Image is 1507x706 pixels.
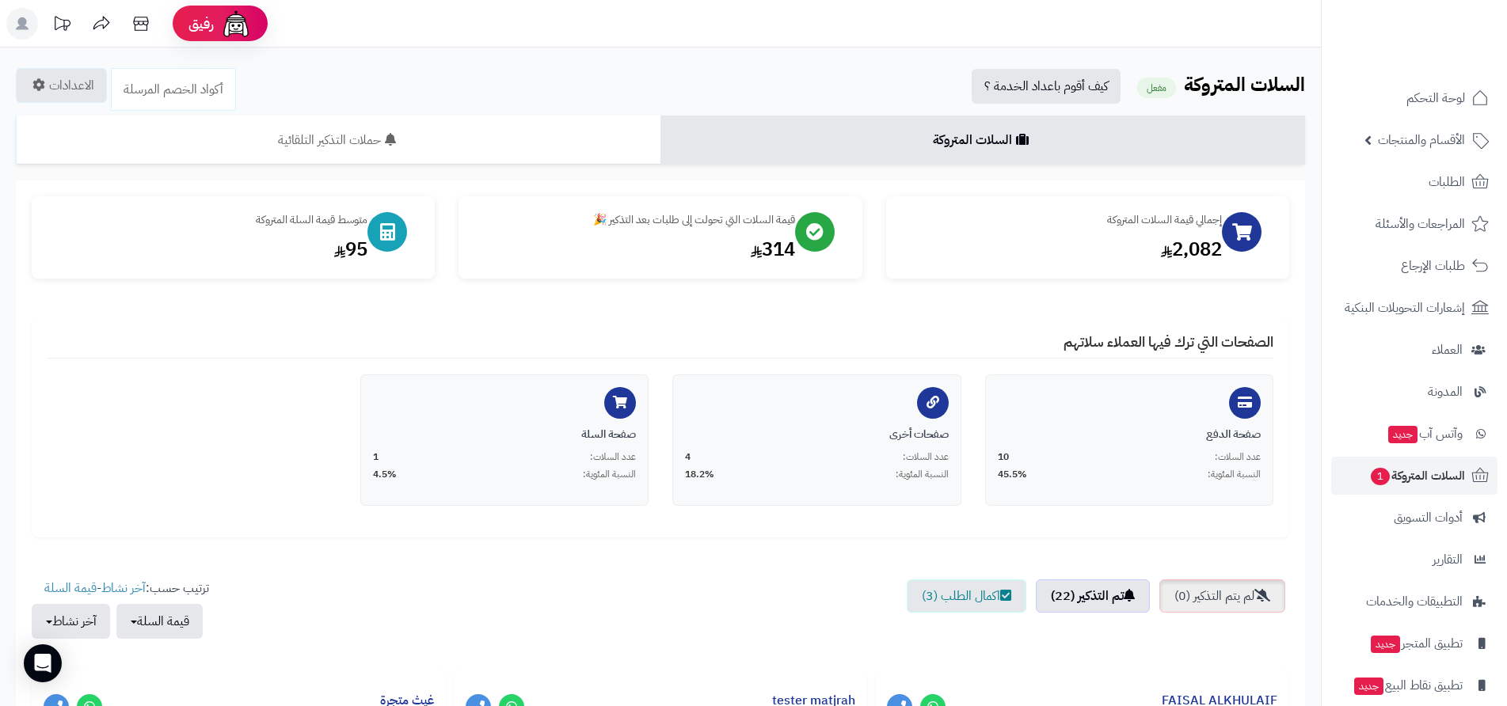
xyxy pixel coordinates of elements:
[902,212,1222,228] div: إجمالي قيمة السلات المتروكة
[16,116,660,165] a: حملات التذكير التلقائية
[48,236,367,263] div: 95
[42,8,82,44] a: تحديثات المنصة
[1369,632,1463,655] span: تطبيق المتجر
[902,236,1222,263] div: 2,082
[1366,590,1463,613] span: التطبيقات والخدمات
[1432,339,1463,361] span: العملاء
[998,427,1262,442] div: صفحة الدفع
[907,579,1026,613] a: اكمال الطلب (3)
[998,468,1027,481] span: 45.5%
[1159,579,1285,613] a: لم يتم التذكير (0)
[1433,548,1463,571] span: التقارير
[1331,415,1497,453] a: وآتس آبجديد
[373,450,379,464] span: 1
[1369,465,1465,487] span: السلات المتروكة
[590,450,636,464] span: عدد السلات:
[583,468,636,481] span: النسبة المئوية:
[896,468,949,481] span: النسبة المئوية:
[32,579,209,639] ul: ترتيب حسب: -
[1406,87,1465,109] span: لوحة التحكم
[1331,331,1497,369] a: العملاء
[1428,381,1463,403] span: المدونة
[1215,450,1261,464] span: عدد السلات:
[474,212,794,228] div: قيمة السلات التي تحولت إلى طلبات بعد التذكير 🎉
[1378,129,1465,151] span: الأقسام والمنتجات
[1331,541,1497,579] a: التقارير
[373,468,397,481] span: 4.5%
[1036,579,1150,613] a: تم التذكير (22)
[1331,499,1497,537] a: أدوات التسويق
[1331,457,1497,495] a: السلات المتروكة1
[1387,423,1463,445] span: وآتس آب
[1331,624,1497,662] a: تطبيق المتجرجديد
[685,450,691,464] span: 4
[1401,255,1465,277] span: طلبات الإرجاع
[685,427,949,442] div: صفحات أخرى
[24,644,62,682] div: Open Intercom Messenger
[474,236,794,263] div: 314
[1353,674,1463,697] span: تطبيق نقاط البيع
[1208,468,1261,481] span: النسبة المئوية:
[1376,213,1465,235] span: المراجعات والأسئلة
[1331,666,1497,704] a: تطبيق نقاط البيعجديد
[373,427,637,442] div: صفحة السلة
[1371,636,1400,653] span: جديد
[972,69,1121,104] a: كيف أقوم باعداد الخدمة ؟
[1354,678,1383,695] span: جديد
[903,450,949,464] span: عدد السلات:
[101,579,146,598] a: آخر نشاط
[1388,426,1418,443] span: جديد
[1331,163,1497,201] a: الطلبات
[188,14,214,33] span: رفيق
[660,116,1305,165] a: السلات المتروكة
[1345,297,1465,319] span: إشعارات التحويلات البنكية
[1429,171,1465,193] span: الطلبات
[1371,468,1390,485] span: 1
[111,68,236,111] a: أكواد الخصم المرسلة
[685,468,714,481] span: 18.2%
[48,212,367,228] div: متوسط قيمة السلة المتروكة
[1331,205,1497,243] a: المراجعات والأسئلة
[1331,373,1497,411] a: المدونة
[1331,79,1497,117] a: لوحة التحكم
[1331,247,1497,285] a: طلبات الإرجاع
[1331,289,1497,327] a: إشعارات التحويلات البنكية
[1394,507,1463,529] span: أدوات التسويق
[116,604,203,639] button: قيمة السلة
[16,68,107,103] a: الاعدادات
[48,334,1273,359] h4: الصفحات التي ترك فيها العملاء سلاتهم
[44,579,97,598] a: قيمة السلة
[1331,583,1497,621] a: التطبيقات والخدمات
[1184,70,1305,99] b: السلات المتروكة
[1137,78,1176,98] small: مفعل
[32,604,110,639] button: آخر نشاط
[220,8,252,40] img: ai-face.png
[998,450,1009,464] span: 10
